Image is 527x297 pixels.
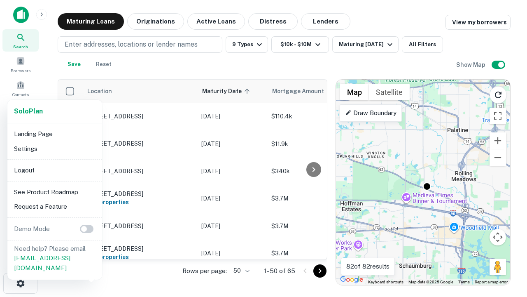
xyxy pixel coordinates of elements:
[11,185,99,200] li: See Product Roadmap
[14,244,96,273] p: Need help? Please email
[11,127,99,141] li: Landing Page
[14,255,70,271] a: [EMAIL_ADDRESS][DOMAIN_NAME]
[14,106,43,116] a: SoloPlan
[11,224,53,234] p: Demo Mode
[11,141,99,156] li: Settings
[14,107,43,115] strong: Solo Plan
[11,163,99,178] li: Logout
[486,231,527,271] iframe: Chat Widget
[11,199,99,214] li: Request a Feature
